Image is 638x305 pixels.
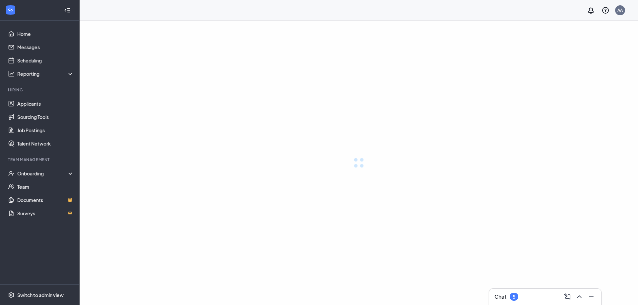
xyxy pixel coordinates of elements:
[8,70,15,77] svg: Analysis
[17,124,74,137] a: Job Postings
[17,54,74,67] a: Scheduling
[17,70,74,77] div: Reporting
[494,293,506,300] h3: Chat
[8,170,15,177] svg: UserCheck
[585,291,596,302] button: Minimize
[561,291,572,302] button: ComposeMessage
[575,293,583,301] svg: ChevronUp
[8,87,73,93] div: Hiring
[17,110,74,124] a: Sourcing Tools
[617,7,623,13] div: AA
[602,6,609,14] svg: QuestionInfo
[563,293,571,301] svg: ComposeMessage
[17,97,74,110] a: Applicants
[17,193,74,207] a: DocumentsCrown
[587,6,595,14] svg: Notifications
[17,27,74,41] a: Home
[17,180,74,193] a: Team
[8,292,15,298] svg: Settings
[17,41,74,54] a: Messages
[573,291,584,302] button: ChevronUp
[17,170,74,177] div: Onboarding
[7,7,14,13] svg: WorkstreamLogo
[8,157,73,162] div: Team Management
[587,293,595,301] svg: Minimize
[17,137,74,150] a: Talent Network
[64,7,71,14] svg: Collapse
[17,292,64,298] div: Switch to admin view
[513,294,515,300] div: 5
[17,207,74,220] a: SurveysCrown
